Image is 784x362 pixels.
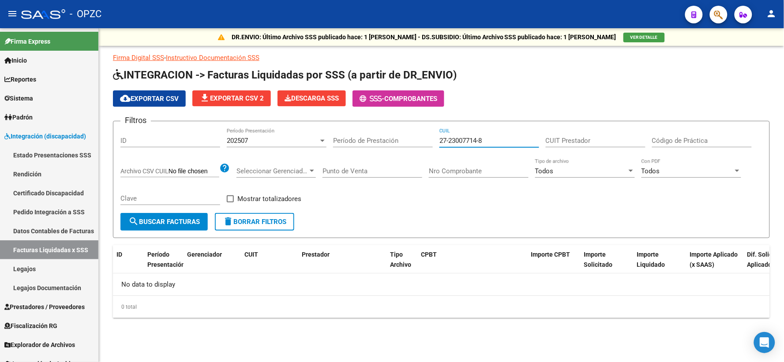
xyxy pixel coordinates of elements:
[199,93,210,103] mat-icon: file_download
[634,245,686,284] datatable-header-cell: Importe Liquidado
[120,93,131,104] mat-icon: cloud_download
[147,251,185,268] span: Período Presentación
[4,56,27,65] span: Inicio
[4,302,85,312] span: Prestadores / Proveedores
[581,245,634,284] datatable-header-cell: Importe Solicitado
[535,167,554,175] span: Todos
[223,216,233,227] mat-icon: delete
[4,37,50,46] span: Firma Express
[113,53,770,63] p: -
[4,112,33,122] span: Padrón
[278,90,346,106] button: Descarga SSS
[4,131,86,141] span: Integración (discapacidad)
[113,245,144,284] datatable-header-cell: ID
[637,251,665,268] span: Importe Liquidado
[215,213,294,231] button: Borrar Filtros
[584,251,613,268] span: Importe Solicitado
[754,332,775,353] div: Open Intercom Messenger
[187,251,222,258] span: Gerenciador
[113,90,186,107] button: Exportar CSV
[686,245,744,284] datatable-header-cell: Importe Aplicado (x SAAS)
[7,8,18,19] mat-icon: menu
[4,93,33,103] span: Sistema
[192,90,271,106] button: Exportar CSV 2
[4,321,57,331] span: Fiscalización RG
[128,216,139,227] mat-icon: search
[144,245,184,284] datatable-header-cell: Período Presentación
[278,90,346,107] app-download-masive: Descarga masiva de comprobantes (adjuntos)
[630,35,658,40] span: VER DETALLE
[353,90,444,107] button: -Comprobantes
[169,168,219,175] input: Archivo CSV CUIL
[623,33,665,42] button: VER DETALLE
[120,114,151,127] h3: Filtros
[184,245,241,284] datatable-header-cell: Gerenciador
[641,167,660,175] span: Todos
[241,245,298,284] datatable-header-cell: CUIT
[531,251,570,258] span: Importe CPBT
[421,251,437,258] span: CPBT
[113,69,457,81] span: INTEGRACION -> Facturas Liquidadas por SSS (a partir de DR_ENVIO)
[528,245,581,284] datatable-header-cell: Importe CPBT
[223,218,286,226] span: Borrar Filtros
[113,296,770,318] div: 0 total
[244,251,258,258] span: CUIT
[236,167,308,175] span: Seleccionar Gerenciador
[120,213,208,231] button: Buscar Facturas
[128,218,200,226] span: Buscar Facturas
[417,245,528,284] datatable-header-cell: CPBT
[232,32,616,42] p: DR.ENVIO: Último Archivo SSS publicado hace: 1 [PERSON_NAME] - DS.SUBSIDIO: Último Archivo SSS pu...
[237,194,301,204] span: Mostrar totalizadores
[227,137,248,145] span: 202507
[285,94,339,102] span: Descarga SSS
[70,4,101,24] span: - OPZC
[298,245,386,284] datatable-header-cell: Prestador
[384,95,437,103] span: Comprobantes
[390,251,411,268] span: Tipo Archivo
[120,168,169,175] span: Archivo CSV CUIL
[766,8,777,19] mat-icon: person
[360,95,384,103] span: -
[113,54,164,62] a: Firma Digital SSS
[113,273,770,295] div: No data to display
[690,251,738,268] span: Importe Aplicado (x SAAS)
[386,245,417,284] datatable-header-cell: Tipo Archivo
[166,54,259,62] a: Instructivo Documentación SSS
[120,95,179,103] span: Exportar CSV
[4,340,75,350] span: Explorador de Archivos
[199,94,264,102] span: Exportar CSV 2
[302,251,330,258] span: Prestador
[4,75,36,84] span: Reportes
[219,163,230,173] mat-icon: help
[116,251,122,258] span: ID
